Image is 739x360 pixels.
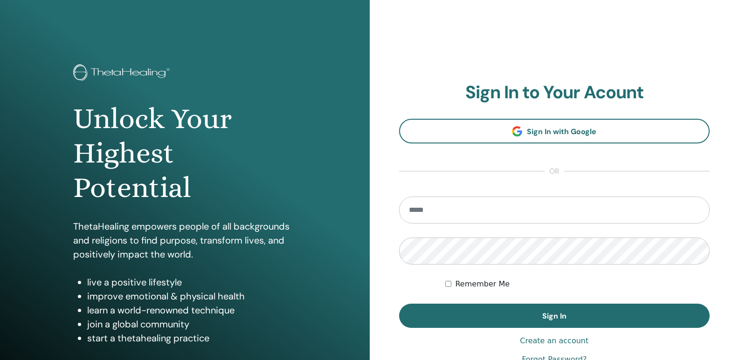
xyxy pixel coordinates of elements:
li: start a thetahealing practice [87,331,296,345]
p: ThetaHealing empowers people of all backgrounds and religions to find purpose, transform lives, a... [73,219,296,261]
h1: Unlock Your Highest Potential [73,102,296,205]
li: join a global community [87,317,296,331]
a: Create an account [520,335,588,346]
label: Remember Me [455,278,510,290]
li: improve emotional & physical health [87,289,296,303]
div: Keep me authenticated indefinitely or until I manually logout [445,278,710,290]
span: Sign In [542,311,566,321]
span: or [545,166,564,177]
li: learn a world-renowned technique [87,303,296,317]
a: Sign In with Google [399,119,710,143]
h2: Sign In to Your Acount [399,82,710,103]
li: live a positive lifestyle [87,275,296,289]
button: Sign In [399,304,710,328]
span: Sign In with Google [527,127,596,136]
